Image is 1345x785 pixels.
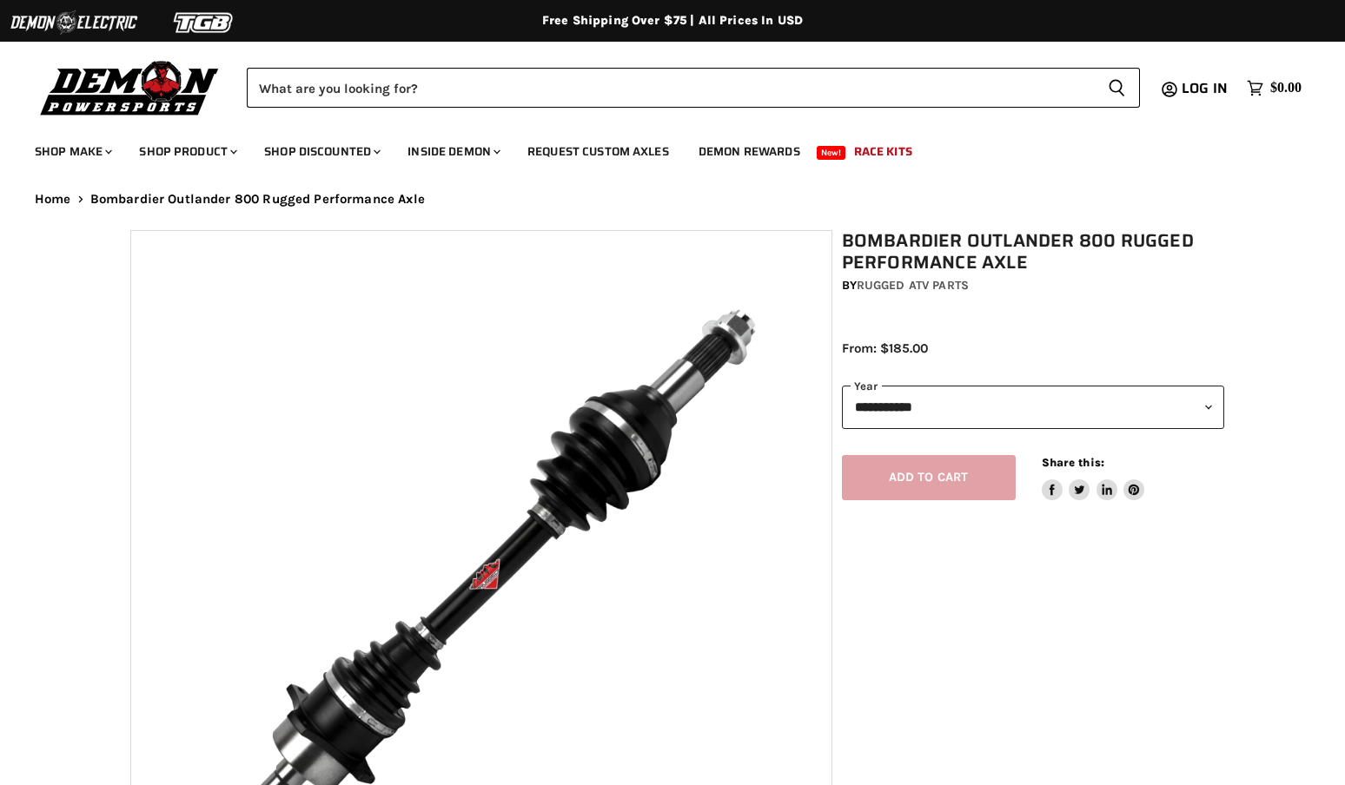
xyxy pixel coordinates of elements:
span: Share this: [1042,456,1104,469]
span: Bombardier Outlander 800 Rugged Performance Axle [90,192,425,207]
select: year [842,386,1224,428]
a: Log in [1174,81,1238,96]
a: $0.00 [1238,76,1310,101]
span: From: $185.00 [842,340,928,356]
span: New! [817,146,846,160]
a: Shop Discounted [251,134,391,169]
div: by [842,276,1224,295]
img: Demon Electric Logo 2 [9,6,139,39]
h1: Bombardier Outlander 800 Rugged Performance Axle [842,230,1224,274]
ul: Main menu [22,127,1297,169]
button: Search [1094,68,1140,108]
a: Inside Demon [394,134,511,169]
img: Demon Powersports [35,56,225,118]
a: Home [35,192,71,207]
aside: Share this: [1042,455,1145,501]
input: Search [247,68,1094,108]
a: Rugged ATV Parts [857,278,969,293]
span: Log in [1182,77,1228,99]
a: Request Custom Axles [514,134,682,169]
span: $0.00 [1270,80,1302,96]
a: Shop Make [22,134,123,169]
a: Race Kits [841,134,925,169]
form: Product [247,68,1140,108]
a: Demon Rewards [686,134,813,169]
a: Shop Product [126,134,248,169]
img: TGB Logo 2 [139,6,269,39]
